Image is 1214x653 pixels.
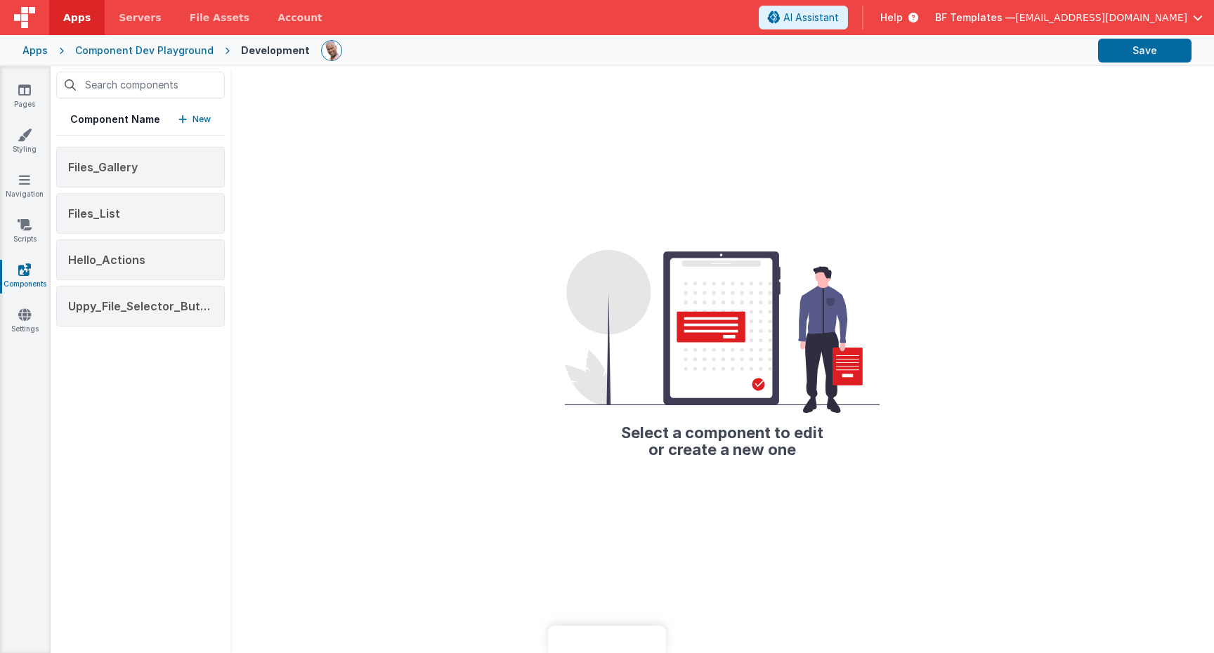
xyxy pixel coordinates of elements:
button: Save [1098,39,1192,62]
button: New [178,112,211,126]
span: Hello_Actions [68,253,145,267]
button: BF Templates — [EMAIL_ADDRESS][DOMAIN_NAME] [935,11,1203,25]
div: Apps [22,44,48,58]
span: Files_List [68,206,120,220]
span: Servers [119,11,161,25]
span: Help [880,11,903,25]
h2: Select a component to edit or create a new one [565,413,880,458]
span: AI Assistant [783,11,839,25]
h5: Component Name [70,112,160,126]
span: Uppy_File_Selector_Button [68,299,219,313]
div: Component Dev Playground [75,44,214,58]
p: New [192,112,211,126]
div: Development [241,44,310,58]
span: Files_Gallery [68,160,138,174]
span: [EMAIL_ADDRESS][DOMAIN_NAME] [1015,11,1187,25]
span: File Assets [190,11,250,25]
input: Search components [56,72,225,98]
img: 11ac31fe5dc3d0eff3fbbbf7b26fa6e1 [322,41,341,60]
span: BF Templates — [935,11,1015,25]
span: Apps [63,11,91,25]
button: AI Assistant [759,6,848,29]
